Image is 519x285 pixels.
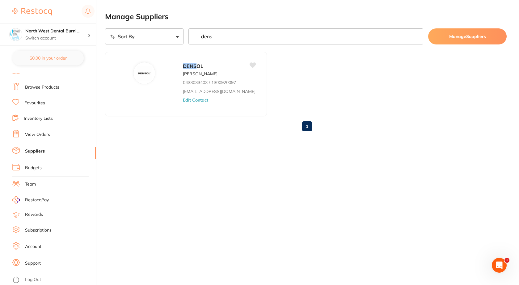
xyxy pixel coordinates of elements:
[12,5,52,19] a: Restocq Logo
[302,120,312,132] a: 1
[183,89,255,94] a: [EMAIL_ADDRESS][DOMAIN_NAME]
[504,258,509,263] span: 1
[105,12,507,21] h2: Manage Suppliers
[25,148,45,154] a: Suppliers
[12,275,94,285] button: Log Out
[183,63,196,69] em: DENS
[25,165,42,171] a: Budgets
[183,98,208,103] button: Edit Contact
[137,66,152,81] img: DENSOL
[24,100,45,106] a: Favourites
[25,277,41,283] a: Log Out
[183,71,217,76] p: [PERSON_NAME]
[188,28,424,44] input: Search Suppliers
[25,260,41,266] a: Support
[183,80,236,85] p: 0433033403 / 1300920097
[24,115,53,122] a: Inventory Lists
[10,28,22,41] img: North West Dental Burnie
[25,227,52,233] a: Subscriptions
[25,197,49,203] span: RestocqPay
[25,35,88,41] p: Switch account
[12,51,84,65] button: $0.00 in your order
[25,132,50,138] a: View Orders
[25,212,43,218] a: Rewards
[12,196,20,203] img: RestocqPay
[25,181,36,187] a: Team
[25,28,88,34] h4: North West Dental Burnie
[196,63,203,69] span: OL
[25,244,41,250] a: Account
[428,28,507,44] button: ManageSuppliers
[12,8,52,15] img: Restocq Logo
[492,258,507,273] iframe: Intercom live chat
[25,84,59,90] a: Browse Products
[12,196,49,203] a: RestocqPay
